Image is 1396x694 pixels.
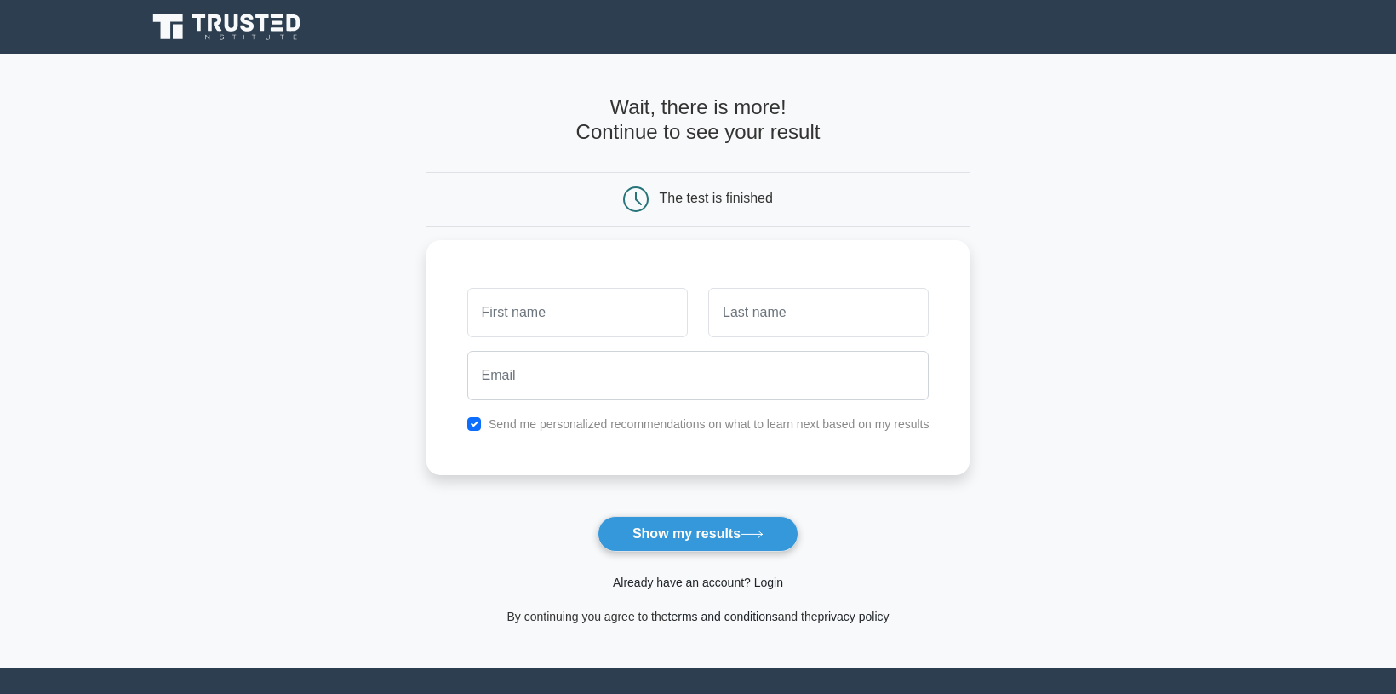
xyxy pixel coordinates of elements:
[613,576,783,589] a: Already have an account? Login
[426,95,970,145] h4: Wait, there is more! Continue to see your result
[818,610,890,623] a: privacy policy
[708,288,929,337] input: Last name
[467,288,688,337] input: First name
[598,516,798,552] button: Show my results
[416,606,981,627] div: By continuing you agree to the and the
[489,417,930,431] label: Send me personalized recommendations on what to learn next based on my results
[467,351,930,400] input: Email
[668,610,778,623] a: terms and conditions
[660,191,773,205] div: The test is finished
